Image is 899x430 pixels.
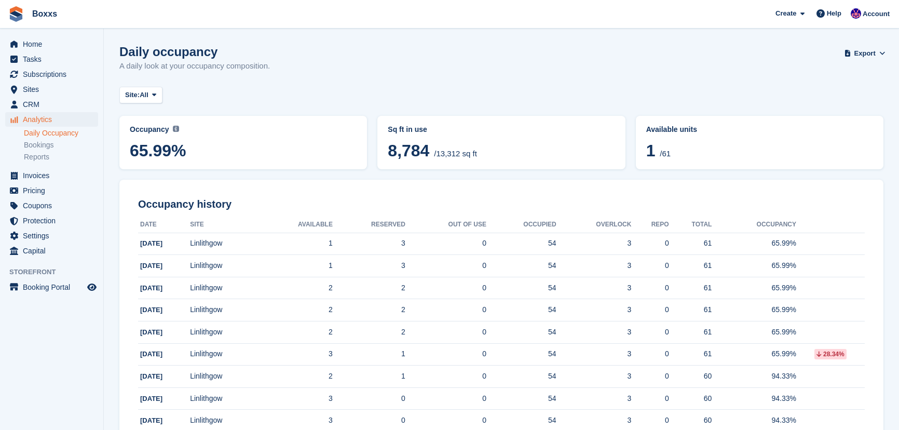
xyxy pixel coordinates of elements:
[23,67,85,82] span: Subscriptions
[712,255,796,277] td: 65.99%
[130,141,357,160] span: 65.99%
[333,321,405,344] td: 2
[23,82,85,97] span: Sites
[646,125,697,133] span: Available units
[119,87,162,104] button: Site: All
[5,97,98,112] a: menu
[140,262,162,270] span: [DATE]
[190,233,258,255] td: Linlithgow
[23,52,85,66] span: Tasks
[556,371,632,382] div: 3
[669,343,712,366] td: 61
[631,348,669,359] div: 0
[388,141,429,160] span: 8,784
[712,387,796,410] td: 94.33%
[486,238,556,249] div: 54
[712,217,796,233] th: Occupancy
[333,217,405,233] th: Reserved
[646,141,656,160] span: 1
[130,125,169,133] span: Occupancy
[23,198,85,213] span: Coupons
[333,233,405,255] td: 3
[669,255,712,277] td: 61
[140,284,162,292] span: [DATE]
[140,372,162,380] span: [DATE]
[140,306,162,314] span: [DATE]
[556,327,632,338] div: 3
[631,371,669,382] div: 0
[125,90,140,100] span: Site:
[556,415,632,426] div: 3
[23,280,85,294] span: Booking Portal
[631,304,669,315] div: 0
[190,217,258,233] th: Site
[712,366,796,388] td: 94.33%
[486,327,556,338] div: 54
[556,238,632,249] div: 3
[119,45,270,59] h1: Daily occupancy
[631,283,669,293] div: 0
[190,277,258,299] td: Linlithgow
[556,217,632,233] th: Overlock
[190,366,258,388] td: Linlithgow
[814,349,847,359] div: 28.34%
[827,8,841,19] span: Help
[556,393,632,404] div: 3
[140,395,162,402] span: [DATE]
[669,299,712,321] td: 61
[259,217,333,233] th: Available
[405,255,486,277] td: 0
[259,233,333,255] td: 1
[486,371,556,382] div: 54
[130,124,357,135] abbr: Current percentage of sq ft occupied
[669,321,712,344] td: 61
[712,233,796,255] td: 65.99%
[173,126,179,132] img: icon-info-grey-7440780725fd019a000dd9b08b2336e03edf1995a4989e88bcd33f0948082b44.svg
[631,217,669,233] th: Repo
[405,217,486,233] th: Out of Use
[24,152,98,162] a: Reports
[388,125,427,133] span: Sq ft in use
[259,299,333,321] td: 2
[333,255,405,277] td: 3
[140,239,162,247] span: [DATE]
[5,37,98,51] a: menu
[138,198,865,210] h2: Occupancy history
[486,393,556,404] div: 54
[140,328,162,336] span: [DATE]
[259,366,333,388] td: 2
[669,387,712,410] td: 60
[5,183,98,198] a: menu
[388,124,615,135] abbr: Current breakdown of sq ft occupied
[24,140,98,150] a: Bookings
[556,260,632,271] div: 3
[631,260,669,271] div: 0
[23,112,85,127] span: Analytics
[669,366,712,388] td: 60
[23,37,85,51] span: Home
[5,229,98,243] a: menu
[712,277,796,299] td: 65.99%
[86,281,98,293] a: Preview store
[556,348,632,359] div: 3
[405,343,486,366] td: 0
[259,343,333,366] td: 3
[140,90,148,100] span: All
[854,48,876,59] span: Export
[775,8,796,19] span: Create
[405,277,486,299] td: 0
[631,415,669,426] div: 0
[190,343,258,366] td: Linlithgow
[631,393,669,404] div: 0
[556,304,632,315] div: 3
[5,82,98,97] a: menu
[138,217,190,233] th: Date
[646,124,873,135] abbr: Current percentage of units occupied or overlocked
[259,277,333,299] td: 2
[190,387,258,410] td: Linlithgow
[333,277,405,299] td: 2
[28,5,61,22] a: Boxxs
[669,217,712,233] th: Total
[486,283,556,293] div: 54
[190,255,258,277] td: Linlithgow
